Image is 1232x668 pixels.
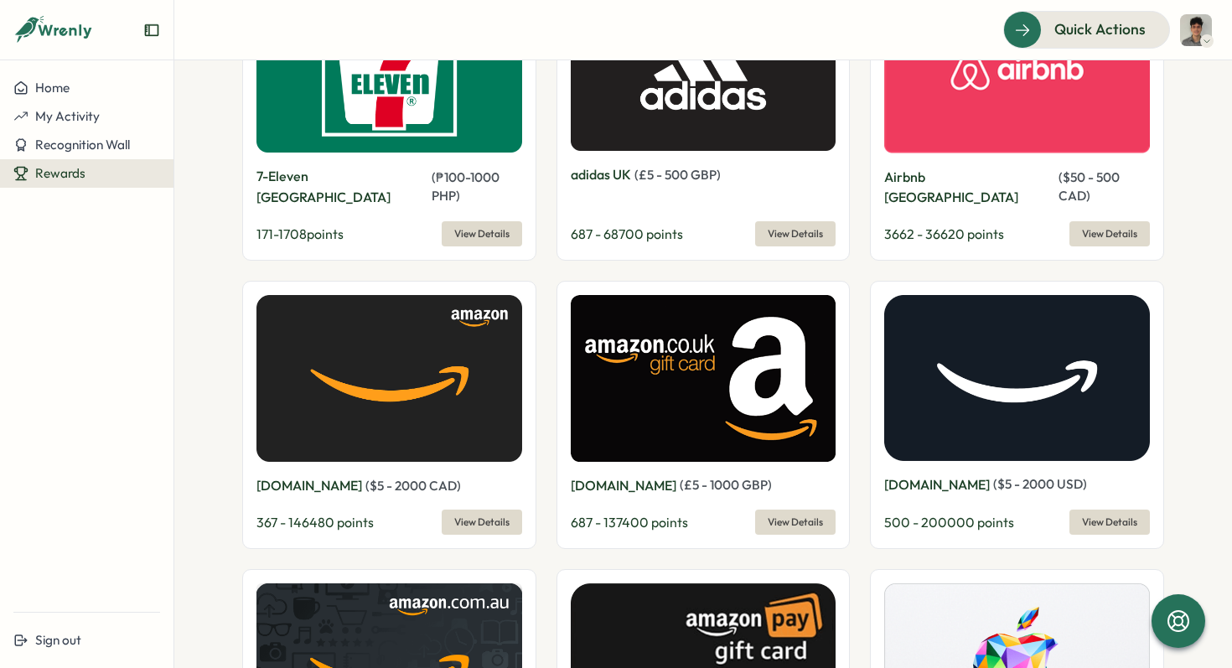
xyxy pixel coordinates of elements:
[432,169,500,204] span: ( ₱ 100 - 1000 PHP )
[143,22,160,39] button: Expand sidebar
[1054,18,1146,40] span: Quick Actions
[884,167,1054,209] p: Airbnb [GEOGRAPHIC_DATA]
[256,295,522,462] img: Amazon.ca
[35,632,81,648] span: Sign out
[256,225,344,242] span: 171 - 1708 points
[993,476,1087,492] span: ( $ 5 - 2000 USD )
[768,222,823,246] span: View Details
[634,167,721,183] span: ( £ 5 - 500 GBP )
[768,510,823,534] span: View Details
[571,225,683,242] span: 687 - 68700 points
[884,514,1014,531] span: 500 - 200000 points
[35,108,100,124] span: My Activity
[884,225,1004,242] span: 3662 - 36620 points
[35,80,70,96] span: Home
[1180,14,1212,46] img: Emir Nukovic
[755,510,836,535] button: View Details
[256,514,374,531] span: 367 - 146480 points
[884,295,1150,461] img: Amazon.com
[884,474,990,495] p: [DOMAIN_NAME]
[1069,510,1150,535] button: View Details
[571,514,688,531] span: 687 - 137400 points
[1003,11,1170,48] button: Quick Actions
[365,478,461,494] span: ( $ 5 - 2000 CAD )
[256,166,428,208] p: 7-Eleven [GEOGRAPHIC_DATA]
[571,164,631,185] p: adidas UK
[442,510,522,535] button: View Details
[454,222,510,246] span: View Details
[680,477,772,493] span: ( £ 5 - 1000 GBP )
[35,137,130,153] span: Recognition Wall
[1069,221,1150,246] button: View Details
[571,295,836,461] img: Amazon.co.uk
[454,510,510,534] span: View Details
[35,165,85,181] span: Rewards
[1082,222,1137,246] span: View Details
[1082,510,1137,534] span: View Details
[755,221,836,246] button: View Details
[1059,169,1120,204] span: ( $ 50 - 500 CAD )
[256,475,362,496] p: [DOMAIN_NAME]
[442,221,522,246] button: View Details
[571,475,676,496] p: [DOMAIN_NAME]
